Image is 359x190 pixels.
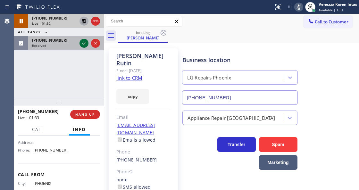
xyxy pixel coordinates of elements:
a: [EMAIL_ADDRESS][DOMAIN_NAME] [116,122,155,136]
span: Call From [18,171,100,178]
span: Reserved [32,43,46,48]
input: Phone Number [182,90,298,105]
button: Reject [91,39,100,48]
button: ALL TASKS [14,28,54,36]
div: [PERSON_NAME] [119,35,167,41]
span: Live | 01:33 [18,115,39,120]
div: Appliance Repair [GEOGRAPHIC_DATA] [188,114,275,121]
span: [PHONE_NUMBER] [32,15,67,21]
button: copy [116,89,149,104]
span: PHOENIX [35,181,67,186]
input: SMS allowed [118,185,122,189]
div: Phone [116,148,171,156]
span: [PHONE_NUMBER] [34,148,67,153]
span: Call to Customer [315,19,348,25]
span: Live | 01:32 [32,21,51,26]
div: Since: [DATE] [116,67,171,74]
button: Mute [294,3,303,12]
span: HANG UP [75,112,95,117]
div: Phone2 [116,168,171,176]
input: Search [106,16,182,26]
div: Venezza Koren Intas [319,2,357,7]
div: LG Repairs Phoenix [187,74,231,81]
button: Info [69,123,90,136]
a: [PHONE_NUMBER] [116,157,157,163]
div: Email [116,114,171,121]
button: Call to Customer [304,16,353,28]
button: Marketing [259,155,297,170]
div: [PERSON_NAME] Rutin [116,52,171,67]
div: booking [119,30,167,35]
button: Call [28,123,48,136]
button: Accept [79,39,88,48]
label: SMS allowed [116,184,151,190]
span: City: [18,181,35,186]
span: Available | 1:51 [319,8,343,12]
span: [PHONE_NUMBER] [18,108,59,114]
span: [PHONE_NUMBER] [32,37,67,43]
label: Emails allowed [116,137,156,143]
button: Hang up [91,17,100,26]
span: Info [73,127,86,132]
span: Call [32,127,44,132]
button: Spam [259,137,297,152]
span: ALL TASKS [18,30,41,34]
a: link to CRM [116,75,142,81]
button: Unhold Customer [79,17,88,26]
div: Eric Rutin [119,29,167,42]
button: Transfer [217,137,256,152]
span: Address: [18,140,35,145]
span: Phone: [18,148,34,153]
button: HANG UP [70,110,100,119]
input: Emails allowed [118,137,122,142]
div: Business location [182,56,297,64]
